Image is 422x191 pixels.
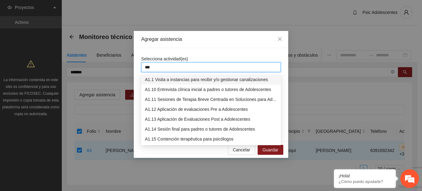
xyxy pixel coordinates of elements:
[145,76,277,83] div: A1.1 Visita a instancias para recibir y/o gestionar canalizaciones
[258,145,283,155] button: Guardar
[141,104,281,114] div: A1.12 Aplicación de evaluaciones Pre a Adolescentes
[339,179,391,184] p: ¿Cómo puedo ayudarte?
[141,114,281,124] div: A1.13 Aplicación de Evaluaciones Post a Adolescentes
[36,61,85,124] span: Estamos en línea.
[141,85,281,94] div: A1.10 Entrevista clínica inicial a padres o tutores de Adolescentes
[272,31,288,48] button: Close
[141,94,281,104] div: A1.11 Sesiones de Terapia Breve Centrada en Soluciones para Adolescentes
[141,134,281,144] div: A1.15 Contención terapéutica para psicólogos
[32,32,104,40] div: Chatee con nosotros ahora
[263,146,278,153] span: Guardar
[141,75,281,85] div: A1.1 Visita a instancias para recibir y/o gestionar canalizaciones
[145,126,277,132] div: A1.14 Sesión final para padres o tutores de Adolescentes
[277,37,282,41] span: close
[145,96,277,103] div: A1.11 Sesiones de Terapia Breve Centrada en Soluciones para Adolescentes
[145,136,277,142] div: A1.15 Contención terapéutica para psicólogos
[339,173,391,178] div: ¡Hola!
[101,3,116,18] div: Minimizar ventana de chat en vivo
[145,116,277,123] div: A1.13 Aplicación de Evaluaciones Post a Adolescentes
[3,126,118,148] textarea: Escriba su mensaje y pulse “Intro”
[141,56,188,61] span: Selecciona actividad(es)
[145,106,277,113] div: A1.12 Aplicación de evaluaciones Pre a Adolescentes
[141,124,281,134] div: A1.14 Sesión final para padres o tutores de Adolescentes
[141,36,281,43] div: Agregar asistencia
[233,146,250,153] span: Cancelar
[145,86,277,93] div: A1.10 Entrevista clínica inicial a padres o tutores de Adolescentes
[228,145,255,155] button: Cancelar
